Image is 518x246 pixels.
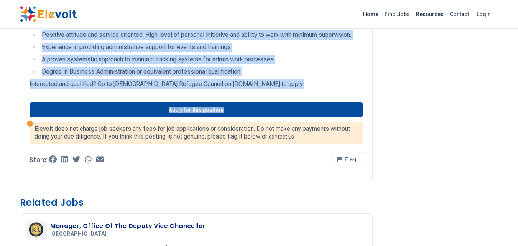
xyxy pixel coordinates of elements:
[39,55,363,64] li: A proven systematic approach to maintain tracking systems for admin work processes
[39,43,363,52] li: Experience in providing administrative support for events and trainings
[35,125,358,140] p: Elevolt does not charge job seekers any fees for job applications or consideration. Do not make a...
[50,221,206,231] h3: Manager, Office Of The Deputy Vice Chancellor
[50,231,107,238] span: [GEOGRAPHIC_DATA]
[39,67,363,76] li: Degree in Business Administration or equivalent professional qualification
[39,30,363,40] li: Positive attitude and service oriented. High level of personal initiative and ability to work wit...
[472,7,495,22] a: Login
[413,8,447,20] a: Resources
[269,134,294,140] a: contact us
[20,6,77,22] img: Elevolt
[20,196,373,209] h3: Related Jobs
[30,102,363,117] a: Apply for this position
[360,8,382,20] a: Home
[447,8,472,20] a: Contact
[331,152,363,167] button: Flag
[30,157,48,163] p: Share:
[30,79,363,89] p: Interested and qualified? Go to [DEMOGRAPHIC_DATA] Refugee Council on [DOMAIN_NAME] to apply
[382,8,413,20] a: Find Jobs
[480,209,518,246] iframe: Chat Widget
[28,222,44,237] img: KCA University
